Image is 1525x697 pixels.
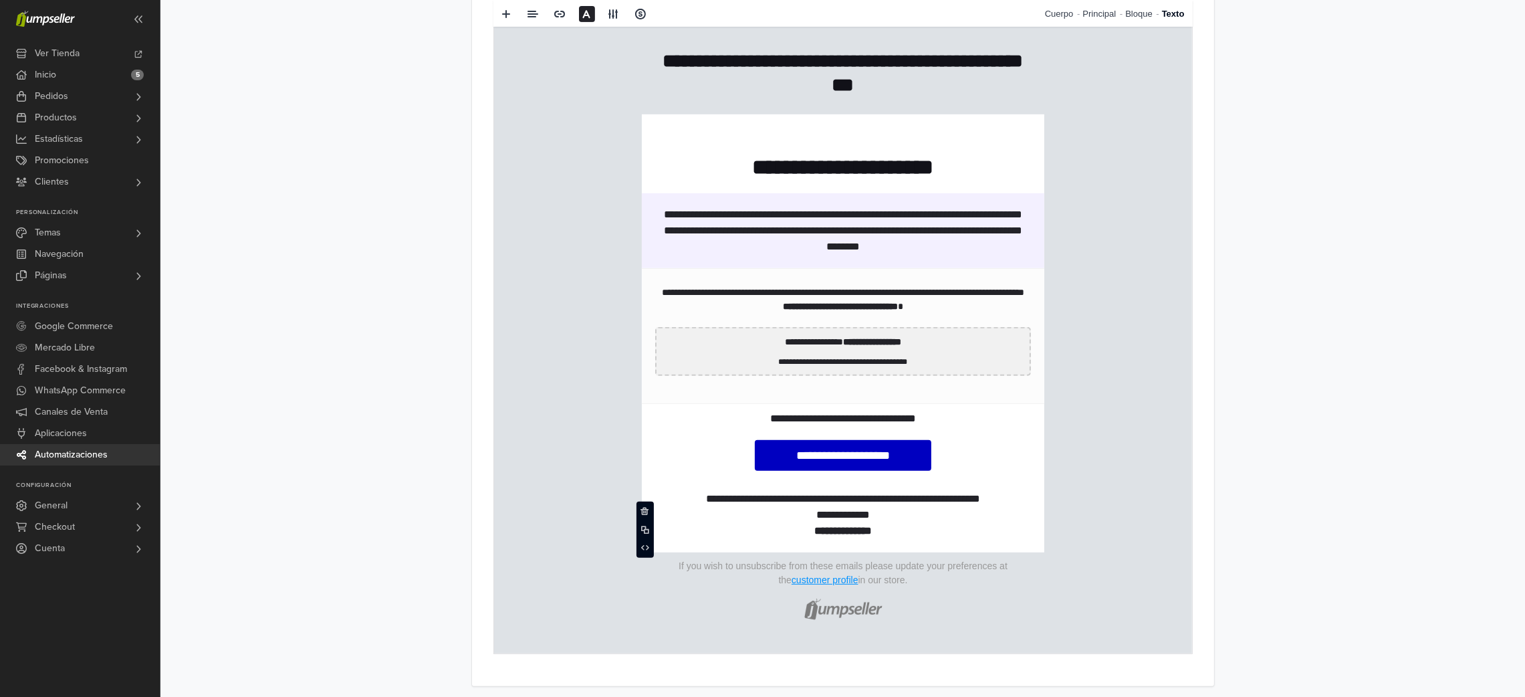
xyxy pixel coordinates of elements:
[298,573,364,583] a: customer profile
[35,495,68,516] span: General
[35,86,68,107] span: Pedidos
[131,70,144,80] span: 5
[35,107,77,128] span: Productos
[35,337,95,359] span: Mercado Libre
[35,401,108,423] span: Canales de Venta
[185,559,513,583] p: If you wish to unsubscribe from these emails please update your preferences at the
[35,265,67,286] span: Páginas
[35,150,89,171] span: Promociones
[35,538,65,559] span: Cuenta
[306,585,392,625] img: jumpseller-logo-footer-grey.png
[16,302,160,310] p: Integraciones
[35,43,80,64] span: Ver Tienda
[35,359,127,380] span: Facebook & Instagram
[35,444,108,466] span: Automatizaciones
[35,516,75,538] span: Checkout
[35,171,69,193] span: Clientes
[16,482,160,490] p: Configuración
[35,64,56,86] span: Inicio
[35,128,83,150] span: Estadísticas
[35,316,113,337] span: Google Commerce
[16,209,160,217] p: Personalización
[364,573,414,583] p: in our store.
[35,222,61,243] span: Temas
[35,380,126,401] span: WhatsApp Commerce
[35,423,87,444] span: Aplicaciones
[35,243,84,265] span: Navegación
